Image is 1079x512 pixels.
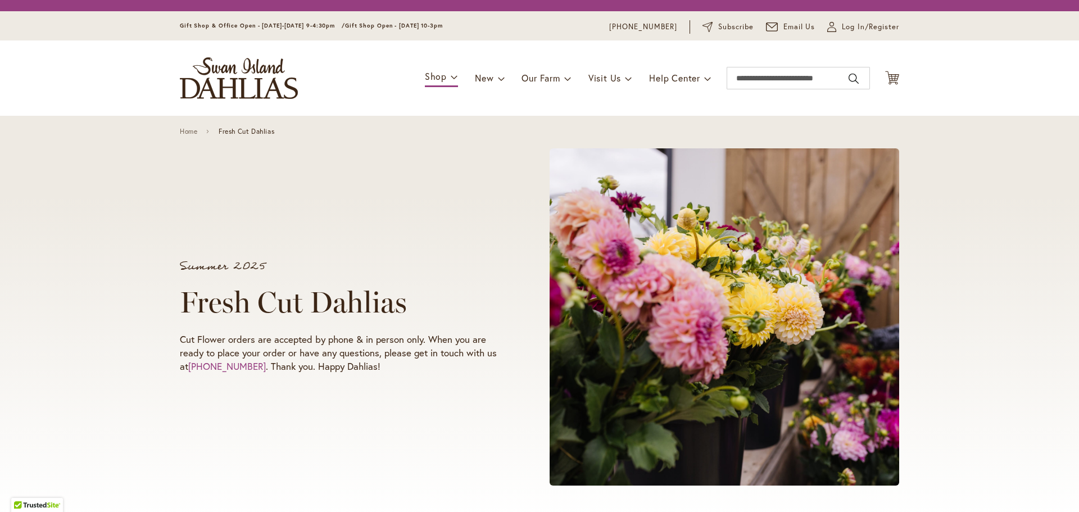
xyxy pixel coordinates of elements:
[766,21,815,33] a: Email Us
[219,128,274,135] span: Fresh Cut Dahlias
[649,72,700,84] span: Help Center
[188,360,266,373] a: [PHONE_NUMBER]
[475,72,493,84] span: New
[180,286,507,319] h1: Fresh Cut Dahlias
[180,333,507,373] p: Cut Flower orders are accepted by phone & in person only. When you are ready to place your order ...
[849,70,859,88] button: Search
[702,21,754,33] a: Subscribe
[425,70,447,82] span: Shop
[180,261,507,272] p: Summer 2025
[180,57,298,99] a: store logo
[827,21,899,33] a: Log In/Register
[180,128,197,135] a: Home
[588,72,621,84] span: Visit Us
[783,21,815,33] span: Email Us
[180,22,345,29] span: Gift Shop & Office Open - [DATE]-[DATE] 9-4:30pm /
[522,72,560,84] span: Our Farm
[718,21,754,33] span: Subscribe
[842,21,899,33] span: Log In/Register
[345,22,443,29] span: Gift Shop Open - [DATE] 10-3pm
[609,21,677,33] a: [PHONE_NUMBER]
